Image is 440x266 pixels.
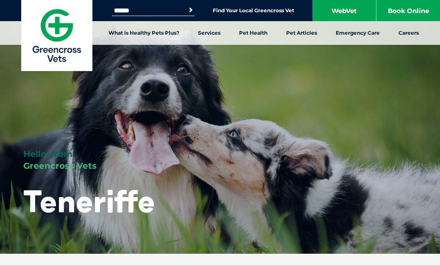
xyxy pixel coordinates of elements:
[23,149,72,159] span: Hello, from
[389,21,428,45] a: Careers
[230,21,277,45] a: Pet Health
[189,21,230,45] a: Services
[213,7,294,14] a: Find Your Local Greencross Vet
[187,6,195,14] button: Search
[277,21,326,45] a: Pet Articles
[326,21,389,45] a: Emergency Care
[23,161,97,171] span: Greencross Vets
[23,184,155,218] h1: Teneriffe
[99,21,189,45] a: What is Healthy Pets Plus?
